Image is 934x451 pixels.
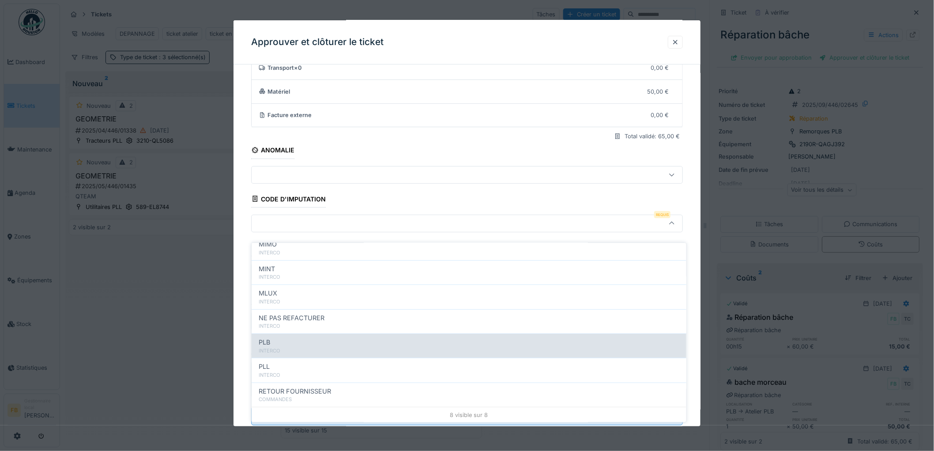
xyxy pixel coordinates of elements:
div: Champs personnalisés [251,241,342,256]
div: INTERCO [259,249,679,257]
div: INTERCO [259,298,679,306]
div: 8 visible sur 8 [252,407,686,423]
div: INTERCO [259,347,679,355]
span: NE PAS REFACTURER [259,313,324,323]
span: PLL [259,362,270,371]
div: Anomalie [251,144,294,159]
summary: Transport×00,00 € [255,60,679,76]
summary: Matériel50,00 € [255,83,679,100]
div: INTERCO [259,322,679,330]
span: MINT [259,264,275,274]
div: INTERCO [259,371,679,379]
div: Code d'imputation [251,193,326,208]
div: Matériel [259,87,640,95]
span: MLUX [259,288,277,298]
div: INTERCO [259,273,679,281]
div: 0,00 € [651,64,669,72]
div: COMMANDES [259,396,679,403]
summary: Facture externe0,00 € [255,107,679,123]
div: 50,00 € [647,87,669,95]
div: Requis [654,211,670,218]
span: PLB [259,337,270,347]
div: Total validé: 65,00 € [625,132,680,140]
div: Facture externe [259,111,644,119]
h3: Approuver et clôturer le ticket [251,37,384,48]
div: 0,00 € [651,111,669,119]
div: Transport × 0 [259,64,644,72]
span: RETOUR FOURNISSEUR [259,387,331,396]
span: MIMO [259,239,277,249]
